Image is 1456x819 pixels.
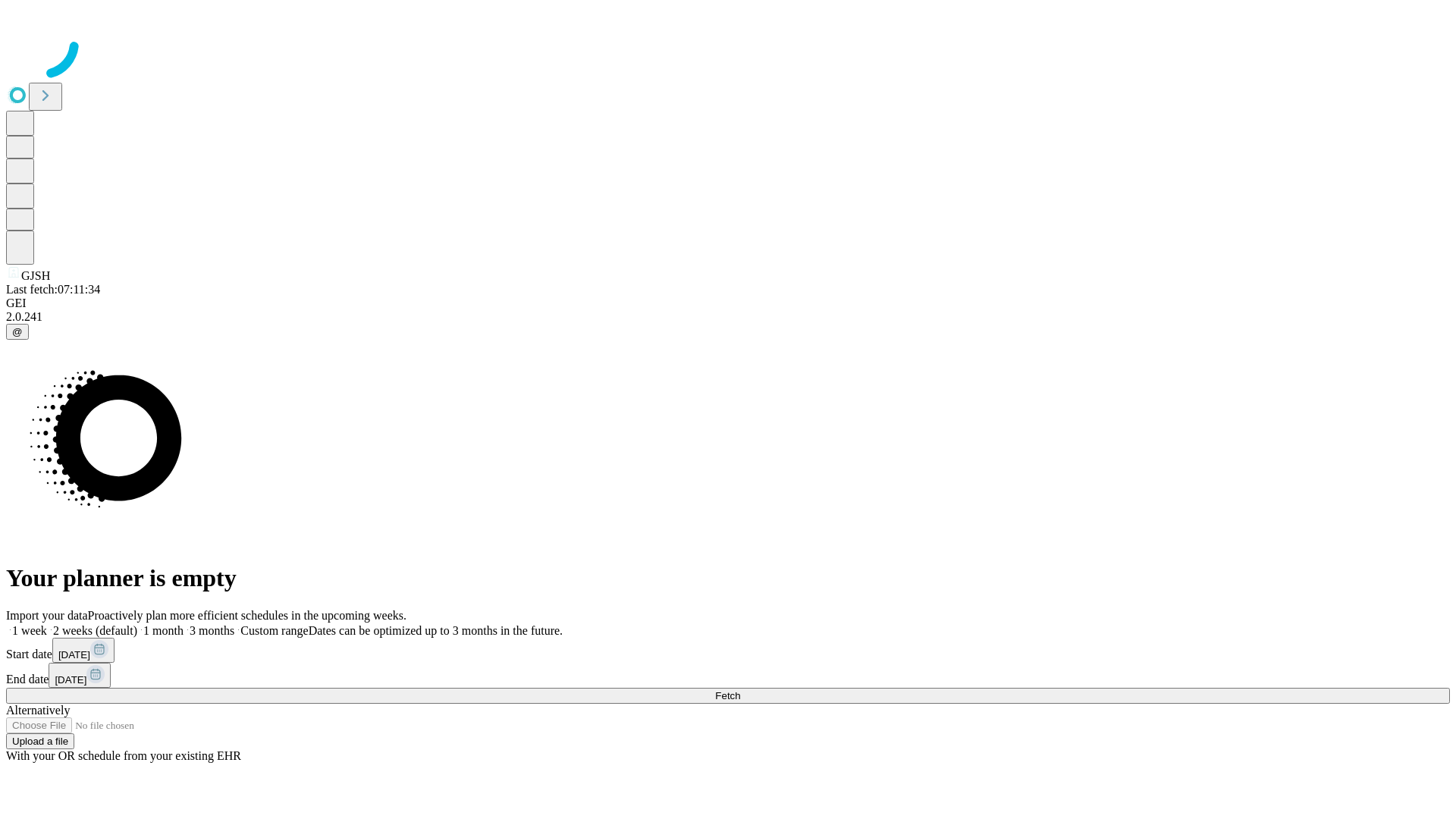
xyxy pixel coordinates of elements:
[21,269,50,282] span: GJSH
[6,688,1450,704] button: Fetch
[6,283,100,296] span: Last fetch: 07:11:34
[6,663,1450,688] div: End date
[6,638,1450,663] div: Start date
[240,624,308,637] span: Custom range
[88,609,406,622] span: Proactively plan more efficient schedules in the upcoming weeks.
[12,326,23,337] span: @
[6,733,74,749] button: Upload a file
[6,609,88,622] span: Import your data
[55,674,86,686] span: [DATE]
[143,624,184,637] span: 1 month
[12,624,47,637] span: 1 week
[6,297,1450,310] div: GEI
[6,704,70,717] span: Alternatively
[6,749,241,762] span: With your OR schedule from your existing EHR
[309,624,563,637] span: Dates can be optimized up to 3 months in the future.
[190,624,234,637] span: 3 months
[6,310,1450,324] div: 2.0.241
[715,690,740,701] span: Fetch
[52,638,115,663] button: [DATE]
[49,663,111,688] button: [DATE]
[6,324,29,340] button: @
[53,624,137,637] span: 2 weeks (default)
[58,649,90,661] span: [DATE]
[6,564,1450,592] h1: Your planner is empty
